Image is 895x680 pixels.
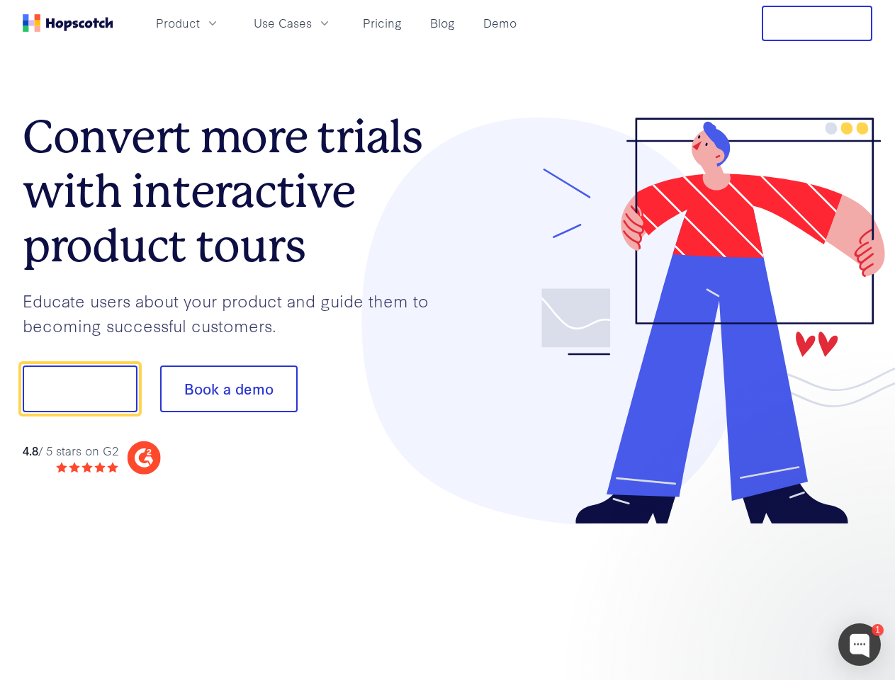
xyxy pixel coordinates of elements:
span: Use Cases [254,14,312,32]
h1: Convert more trials with interactive product tours [23,110,448,273]
div: 1 [872,624,884,636]
a: Demo [478,11,522,35]
strong: 4.8 [23,442,38,458]
button: Product [147,11,228,35]
a: Blog [424,11,461,35]
div: / 5 stars on G2 [23,442,118,460]
a: Pricing [357,11,407,35]
button: Show me! [23,365,137,412]
button: Use Cases [245,11,340,35]
a: Home [23,14,113,32]
p: Educate users about your product and guide them to becoming successful customers. [23,288,448,337]
button: Book a demo [160,365,298,412]
span: Product [156,14,200,32]
button: Free Trial [762,6,872,41]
